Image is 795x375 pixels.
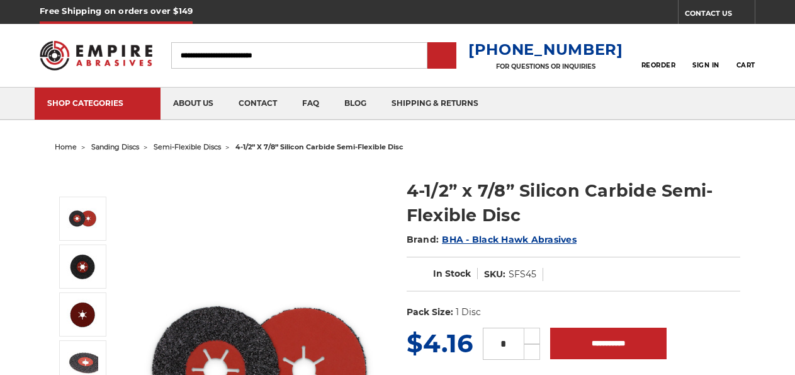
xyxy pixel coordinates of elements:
span: 4-1/2” x 7/8” silicon carbide semi-flexible disc [235,142,403,151]
img: 4-1/2” x 7/8” Silicon Carbide Semi-Flexible Disc [67,299,98,330]
span: In Stock [433,268,471,279]
div: SHOP CATEGORIES [47,98,148,108]
span: Reorder [641,61,676,69]
p: FOR QUESTIONS OR INQUIRIES [468,62,623,71]
a: semi-flexible discs [154,142,221,151]
dd: SFS45 [509,268,536,281]
a: sanding discs [91,142,139,151]
a: SHOP CATEGORIES [35,88,161,120]
a: contact [226,88,290,120]
span: $4.16 [407,328,473,359]
a: shipping & returns [379,88,491,120]
a: about us [161,88,226,120]
dd: 1 Disc [456,306,481,319]
input: Submit [429,43,454,69]
a: faq [290,88,332,120]
a: Reorder [641,42,676,69]
span: Brand: [407,234,439,245]
dt: SKU: [484,268,505,281]
a: home [55,142,77,151]
dt: Pack Size: [407,306,453,319]
img: 4-1/2” x 7/8” Silicon Carbide Semi-Flexible Disc [67,251,98,282]
a: CONTACT US [685,6,755,24]
a: blog [332,88,379,120]
a: BHA - Black Hawk Abrasives [442,234,577,245]
a: Cart [736,42,755,69]
span: Cart [736,61,755,69]
a: [PHONE_NUMBER] [468,40,623,59]
span: Sign In [692,61,719,69]
img: 4.5" x 7/8" Silicon Carbide Semi Flex Disc [67,203,98,234]
img: Empire Abrasives [40,33,152,78]
h1: 4-1/2” x 7/8” Silicon Carbide Semi-Flexible Disc [407,178,740,228]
